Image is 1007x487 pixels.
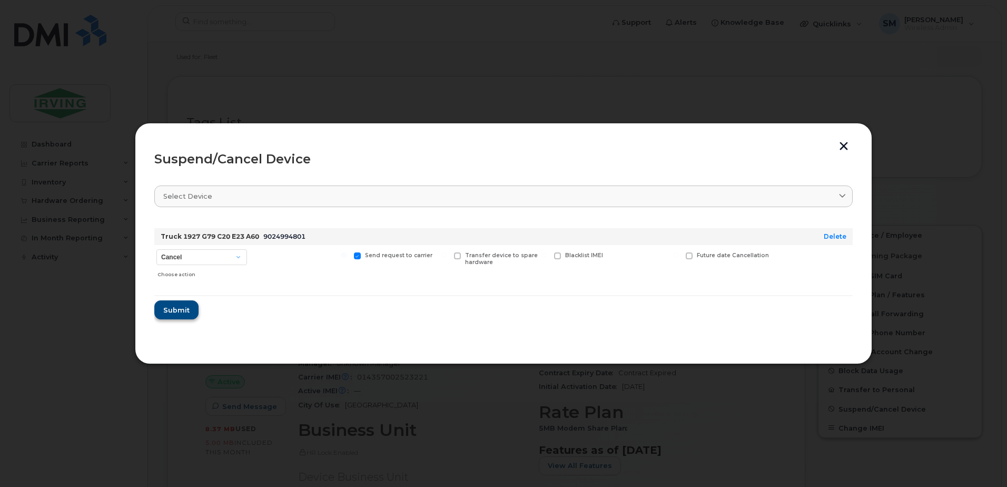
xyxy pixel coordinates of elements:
button: Submit [154,300,199,319]
span: 9024994801 [263,232,305,240]
input: Future date Cancellation [673,252,678,258]
span: Send request to carrier [365,252,432,259]
strong: Truck 1927 G79 C20 E23 A60 [161,232,259,240]
input: Transfer device to spare hardware [441,252,447,258]
span: Blacklist IMEI [565,252,603,259]
input: Send request to carrier [341,252,347,258]
span: Select device [163,191,212,201]
div: Suspend/Cancel Device [154,153,853,165]
span: Transfer device to spare hardware [465,252,538,266]
a: Delete [824,232,846,240]
input: Blacklist IMEI [541,252,547,258]
a: Select device [154,186,853,207]
div: Choose action [157,266,247,279]
span: Submit [163,305,190,315]
span: Future date Cancellation [697,252,769,259]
